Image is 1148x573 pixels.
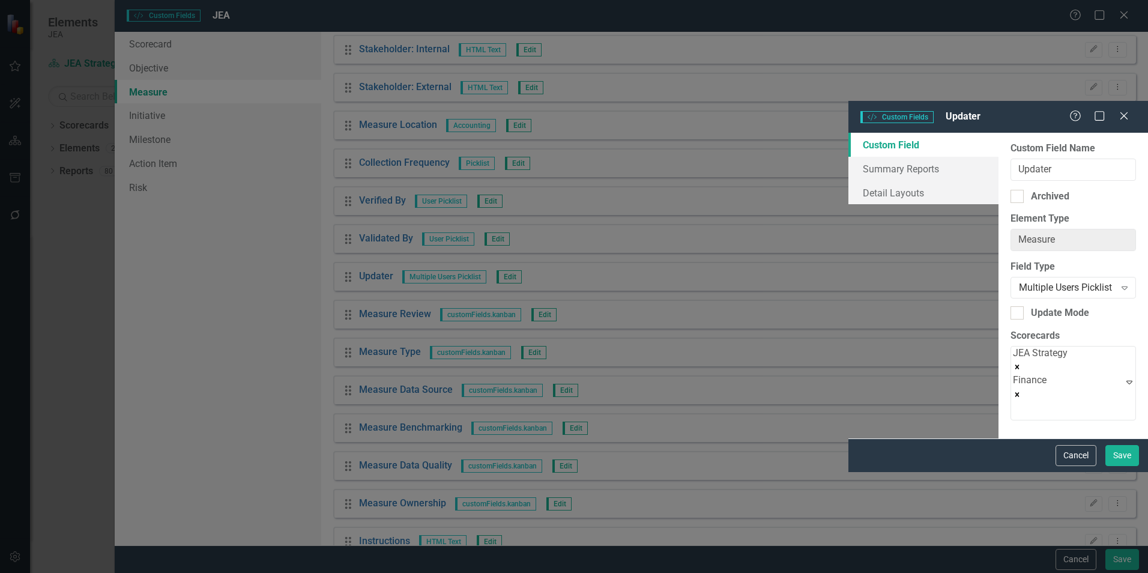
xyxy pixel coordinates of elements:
div: Finance [1013,374,1068,387]
div: Archived [1031,190,1069,204]
a: Custom Field [848,133,998,157]
div: Multiple Users Picklist [1019,281,1115,295]
div: Update Mode [1031,306,1089,320]
label: Scorecards [1011,329,1136,343]
div: Remove Finance [1013,387,1068,401]
label: Element Type [1011,212,1136,226]
a: Detail Layouts [848,181,998,205]
div: Remove JEA Strategy [1013,360,1068,374]
span: Updater [946,111,980,122]
button: Save [1105,445,1139,466]
input: Custom Field Name [1011,159,1136,181]
span: Custom Fields [860,111,934,123]
a: Summary Reports [848,157,998,181]
button: Cancel [1056,445,1096,466]
label: Custom Field Name [1011,142,1136,156]
div: JEA Strategy [1013,347,1068,360]
label: Field Type [1011,260,1136,274]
